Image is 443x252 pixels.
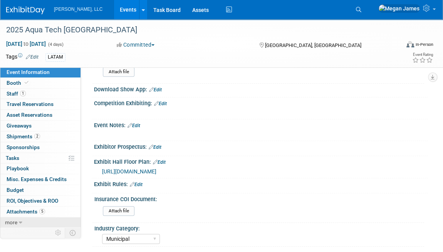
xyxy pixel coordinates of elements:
[26,54,39,60] a: Edit
[94,178,428,188] div: Exhibit Rules:
[7,123,32,129] span: Giveaways
[7,208,45,215] span: Attachments
[128,123,140,128] a: Edit
[7,91,26,97] span: Staff
[406,41,414,47] img: Format-Inperson.png
[6,155,19,161] span: Tasks
[52,228,65,238] td: Personalize Event Tab Strip
[0,217,81,228] a: more
[6,40,46,47] span: [DATE] [DATE]
[7,112,52,118] span: Asset Reservations
[3,23,391,37] div: 2025 Aqua Tech [GEOGRAPHIC_DATA]
[47,42,64,47] span: (4 days)
[94,223,424,232] div: Industry Category:
[0,163,81,174] a: Playbook
[54,7,102,12] span: [PERSON_NAME], LLC
[102,168,156,175] a: [URL][DOMAIN_NAME]
[94,156,428,166] div: Exhibit Hall Floor Plan:
[154,101,167,106] a: Edit
[114,41,158,49] button: Committed
[65,228,81,238] td: Toggle Event Tabs
[7,165,29,171] span: Playbook
[20,91,26,96] span: 1
[0,78,81,88] a: Booth
[7,69,50,75] span: Event Information
[5,219,17,225] span: more
[39,208,45,214] span: 5
[0,142,81,153] a: Sponsorships
[0,207,81,217] a: Attachments5
[265,42,361,48] span: [GEOGRAPHIC_DATA], [GEOGRAPHIC_DATA]
[412,53,433,57] div: Event Rating
[22,41,30,47] span: to
[415,42,433,47] div: In-Person
[7,198,58,204] span: ROI, Objectives & ROO
[0,121,81,131] a: Giveaways
[7,80,30,86] span: Booth
[94,97,428,108] div: Competition Exhibiting:
[0,131,81,142] a: Shipments2
[7,133,40,139] span: Shipments
[0,110,81,120] a: Asset Reservations
[7,144,40,150] span: Sponsorships
[94,119,428,129] div: Event Notes:
[45,53,65,61] div: LATAM
[0,99,81,109] a: Travel Reservations
[0,196,81,206] a: ROI, Objectives & ROO
[149,144,161,150] a: Edit
[7,187,24,193] span: Budget
[7,176,67,182] span: Misc. Expenses & Credits
[130,182,143,187] a: Edit
[94,141,428,151] div: Exhibitor Prospectus:
[153,160,166,165] a: Edit
[367,40,434,52] div: Event Format
[34,133,40,139] span: 2
[6,7,45,14] img: ExhibitDay
[6,53,39,62] td: Tags
[378,4,420,13] img: Megan James
[149,87,162,92] a: Edit
[0,174,81,185] a: Misc. Expenses & Credits
[94,193,424,203] div: Insurance COI Document:
[25,81,29,85] i: Booth reservation complete
[0,153,81,163] a: Tasks
[0,89,81,99] a: Staff1
[0,185,81,195] a: Budget
[94,84,428,94] div: Download Show App:
[7,101,54,107] span: Travel Reservations
[0,67,81,77] a: Event Information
